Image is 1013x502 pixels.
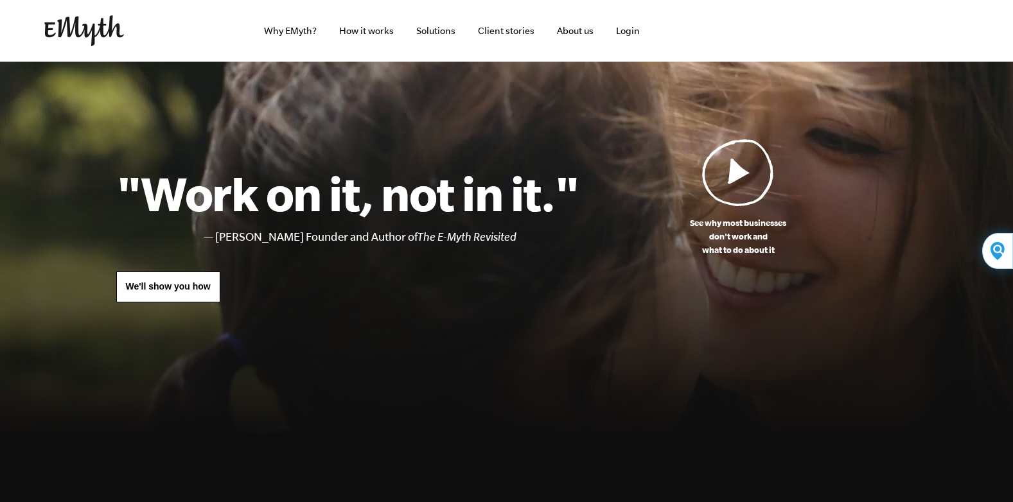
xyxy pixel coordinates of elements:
[215,228,579,247] li: [PERSON_NAME] Founder and Author of
[579,216,897,257] p: See why most businesses don't work and what to do about it
[579,139,897,257] a: See why most businessesdon't work andwhat to do about it
[126,281,211,291] span: We'll show you how
[418,230,516,243] i: The E-Myth Revisited
[693,25,828,37] iframe: Embedded CTA
[702,139,774,206] img: Play Video
[949,440,1013,502] iframe: Chat Widget
[116,272,220,302] a: We'll show you how
[44,15,124,46] img: EMyth
[116,165,579,221] h1: "Work on it, not in it."
[834,25,969,37] iframe: Embedded CTA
